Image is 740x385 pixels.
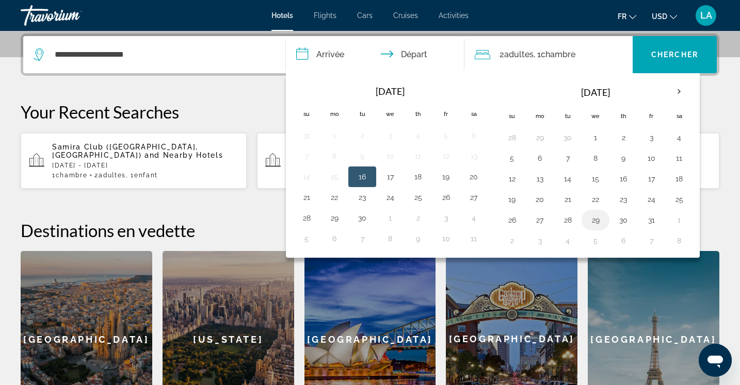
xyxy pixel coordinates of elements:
[534,47,575,62] span: , 1
[665,80,693,104] button: Next month
[652,12,667,21] span: USD
[615,213,632,227] button: Day 30
[357,11,373,20] a: Cars
[21,132,247,189] button: Samira Club ([GEOGRAPHIC_DATA], [GEOGRAPHIC_DATA]) and Nearby Hotels[DATE] - [DATE]1Chambre2Adult...
[532,213,548,227] button: Day 27
[257,132,483,189] button: Nahrawess Resort & Thalasso ([GEOGRAPHIC_DATA], [GEOGRAPHIC_DATA]) and Nearby Hotels[DATE] - [DAT...
[643,192,659,207] button: Day 24
[504,151,520,165] button: Day 5
[532,130,548,145] button: Day 29
[671,233,687,248] button: Day 8
[532,172,548,186] button: Day 13
[354,211,371,225] button: Day 30
[326,149,343,163] button: Day 8
[438,190,454,205] button: Day 26
[532,151,548,165] button: Day 6
[298,211,315,225] button: Day 28
[298,149,315,163] button: Day 7
[52,172,87,179] span: 1
[438,170,454,184] button: Day 19
[52,162,238,169] p: [DATE] - [DATE]
[354,128,371,143] button: Day 2
[382,231,398,246] button: Day 8
[618,9,636,24] button: Change language
[615,130,632,145] button: Day 2
[354,170,371,184] button: Day 16
[126,172,158,179] span: , 1
[465,170,482,184] button: Day 20
[541,49,575,59] span: Chambre
[615,233,632,248] button: Day 6
[21,102,719,122] p: Your Recent Searches
[671,213,687,227] button: Day 1
[671,151,687,165] button: Day 11
[21,220,719,241] h2: Destinations en vedette
[532,192,548,207] button: Day 20
[504,233,520,248] button: Day 2
[21,2,124,29] a: Travorium
[438,128,454,143] button: Day 5
[559,233,576,248] button: Day 4
[314,11,336,20] a: Flights
[298,190,315,205] button: Day 21
[526,80,665,105] th: [DATE]
[393,11,418,20] a: Cruises
[465,128,482,143] button: Day 6
[700,10,712,21] span: LA
[587,233,604,248] button: Day 5
[671,130,687,145] button: Day 4
[587,213,604,227] button: Day 29
[464,36,633,73] button: Travelers: 2 adults, 0 children
[587,172,604,186] button: Day 15
[532,233,548,248] button: Day 3
[504,49,534,59] span: Adultes
[643,233,659,248] button: Day 7
[559,130,576,145] button: Day 30
[671,172,687,186] button: Day 18
[298,170,315,184] button: Day 14
[615,172,632,186] button: Day 16
[410,149,426,163] button: Day 11
[354,231,371,246] button: Day 7
[410,211,426,225] button: Day 2
[56,172,88,179] span: Chambre
[298,231,315,246] button: Day 5
[271,11,293,20] a: Hotels
[643,213,659,227] button: Day 31
[504,192,520,207] button: Day 19
[438,231,454,246] button: Day 10
[382,190,398,205] button: Day 24
[382,149,398,163] button: Day 10
[410,128,426,143] button: Day 4
[382,128,398,143] button: Day 3
[615,192,632,207] button: Day 23
[382,211,398,225] button: Day 1
[651,51,698,59] span: Chercher
[618,12,626,21] span: fr
[326,170,343,184] button: Day 15
[94,172,125,179] span: 2
[643,151,659,165] button: Day 10
[587,192,604,207] button: Day 22
[410,190,426,205] button: Day 25
[559,172,576,186] button: Day 14
[559,213,576,227] button: Day 28
[298,128,315,143] button: Day 31
[382,170,398,184] button: Day 17
[23,36,717,73] div: Search widget
[354,190,371,205] button: Day 23
[354,149,371,163] button: Day 9
[52,143,198,159] span: Samira Club ([GEOGRAPHIC_DATA], [GEOGRAPHIC_DATA])
[326,231,343,246] button: Day 6
[504,172,520,186] button: Day 12
[320,80,460,103] th: [DATE]
[587,130,604,145] button: Day 1
[465,211,482,225] button: Day 4
[504,130,520,145] button: Day 28
[671,192,687,207] button: Day 25
[559,151,576,165] button: Day 7
[326,211,343,225] button: Day 29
